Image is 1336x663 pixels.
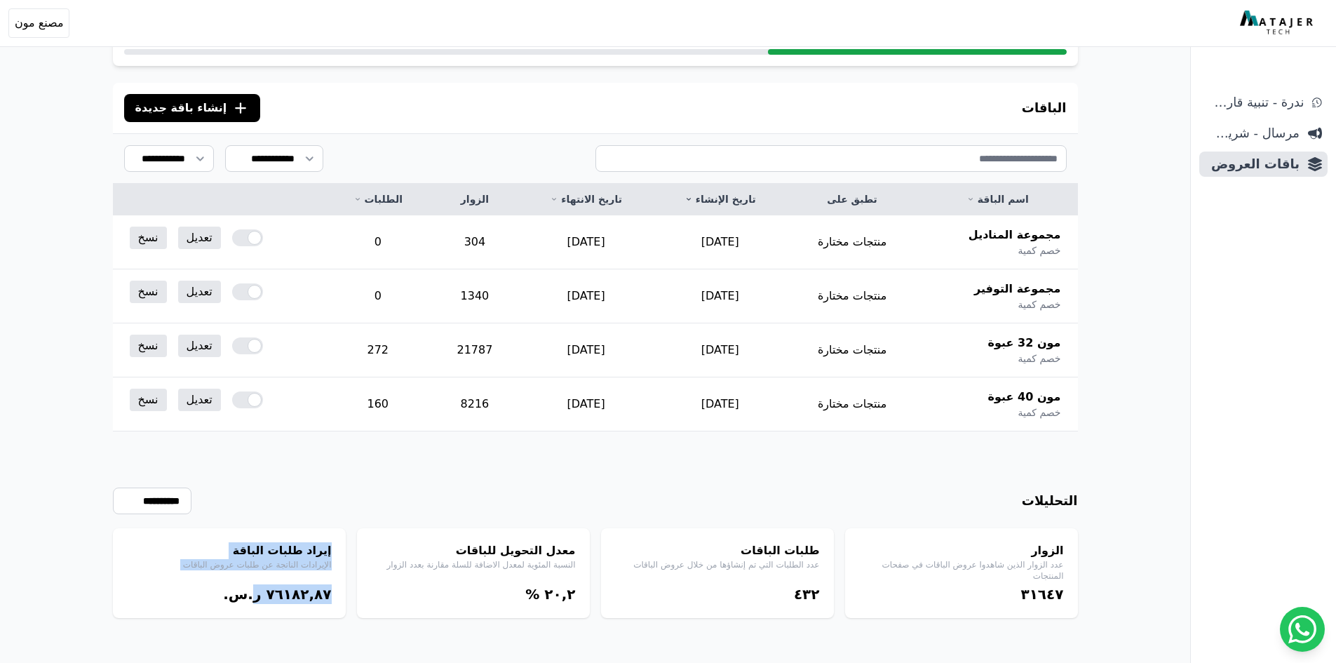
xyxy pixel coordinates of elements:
h3: الباقات [1022,98,1067,118]
td: [DATE] [653,323,787,377]
button: مصنع مون [8,8,69,38]
span: مجموعة التوفير [974,281,1060,297]
th: الزوار [431,184,519,215]
td: [DATE] [519,377,654,431]
h4: معدل التحويل للباقات [371,542,576,559]
button: إنشاء باقة جديدة [124,94,261,122]
a: اسم الباقة [934,192,1060,206]
a: نسخ [130,281,167,303]
span: باقات العروض [1205,154,1300,174]
a: نسخ [130,335,167,357]
p: النسبة المئوية لمعدل الاضافة للسلة مقارنة بعدد الزوار [371,559,576,570]
td: 8216 [431,377,519,431]
th: تطبق على [787,184,917,215]
h4: إيراد طلبات الباقة [127,542,332,559]
td: [DATE] [519,323,654,377]
a: نسخ [130,227,167,249]
h4: الزوار [859,542,1064,559]
bdi: ٧٦١٨٢,٨٧ [266,586,331,603]
a: نسخ [130,389,167,411]
img: MatajerTech Logo [1240,11,1316,36]
span: خصم كمية [1018,243,1060,257]
td: منتجات مختارة [787,323,917,377]
td: 1340 [431,269,519,323]
a: تعديل [178,389,221,411]
div: ۳١٦٤٧ [859,584,1064,604]
span: مون 40 عبوة [988,389,1061,406]
a: الطلبات [342,192,414,206]
span: ندرة - تنبية قارب علي النفاذ [1205,93,1304,112]
td: منتجات مختارة [787,215,917,269]
span: خصم كمية [1018,351,1060,366]
a: تاريخ الانتهاء [536,192,637,206]
td: [DATE] [653,215,787,269]
td: [DATE] [519,215,654,269]
td: [DATE] [653,377,787,431]
td: [DATE] [519,269,654,323]
h3: التحليلات [1022,491,1078,511]
td: 304 [431,215,519,269]
a: تعديل [178,281,221,303]
span: خصم كمية [1018,297,1060,312]
span: إنشاء باقة جديدة [135,100,227,116]
bdi: ٢۰,٢ [544,586,575,603]
td: منتجات مختارة [787,377,917,431]
td: منتجات مختارة [787,269,917,323]
a: تاريخ الإنشاء [670,192,770,206]
span: % [525,586,539,603]
div: ٤۳٢ [615,584,820,604]
a: تعديل [178,335,221,357]
span: مون 32 عبوة [988,335,1061,351]
span: ر.س. [223,586,261,603]
td: 0 [325,215,431,269]
a: تعديل [178,227,221,249]
span: مرسال - شريط دعاية [1205,123,1300,143]
h4: طلبات الباقات [615,542,820,559]
td: 21787 [431,323,519,377]
td: [DATE] [653,269,787,323]
span: مصنع مون [15,15,63,32]
span: مجموعة المناديل [969,227,1061,243]
p: عدد الطلبات التي تم إنشاؤها من خلال عروض الباقات [615,559,820,570]
td: 160 [325,377,431,431]
td: 272 [325,323,431,377]
p: عدد الزوار الذين شاهدوا عروض الباقات في صفحات المنتجات [859,559,1064,582]
td: 0 [325,269,431,323]
span: خصم كمية [1018,406,1060,420]
p: الإيرادات الناتجة عن طلبات عروض الباقات [127,559,332,570]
